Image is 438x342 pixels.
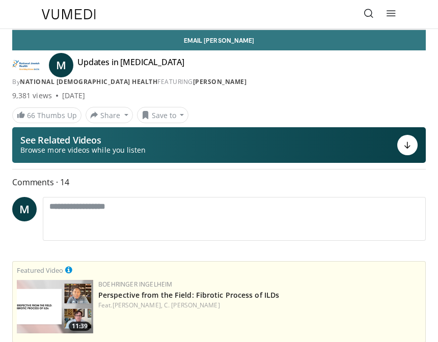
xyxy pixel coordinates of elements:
[164,301,220,309] a: C. [PERSON_NAME]
[12,107,81,123] a: 66 Thumbs Up
[113,301,162,309] a: [PERSON_NAME],
[12,57,41,73] img: National Jewish Health
[17,280,93,333] img: 0d260a3c-dea8-4d46-9ffd-2859801fb613.png.150x105_q85_crop-smart_upscale.png
[98,280,172,289] a: Boehringer Ingelheim
[98,301,421,310] div: Feat.
[12,127,426,163] button: See Related Videos Browse more videos while you listen
[86,107,133,123] button: Share
[20,135,146,145] p: See Related Videos
[137,107,189,123] button: Save to
[27,110,35,120] span: 66
[20,77,157,86] a: National [DEMOGRAPHIC_DATA] Health
[20,145,146,155] span: Browse more videos while you listen
[193,77,247,86] a: [PERSON_NAME]
[17,280,93,333] a: 11:39
[42,9,96,19] img: VuMedi Logo
[17,266,63,275] small: Featured Video
[12,30,426,50] a: Email [PERSON_NAME]
[69,322,91,331] span: 11:39
[12,77,426,87] div: By FEATURING
[12,197,37,221] a: M
[12,91,52,101] span: 9,381 views
[49,53,73,77] a: M
[62,91,85,101] div: [DATE]
[12,176,426,189] span: Comments 14
[77,57,184,73] h4: Updates in [MEDICAL_DATA]
[98,290,279,300] a: Perspective from the Field: Fibrotic Process of ILDs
